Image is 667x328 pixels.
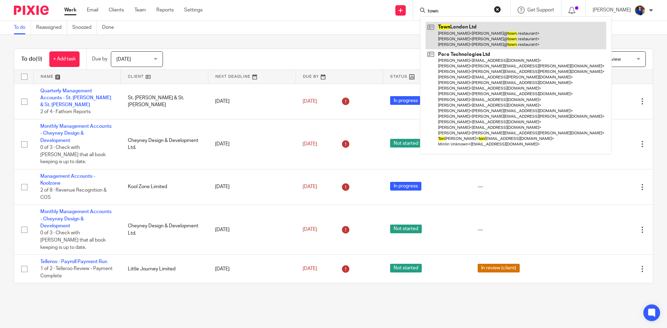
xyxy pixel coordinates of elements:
[208,169,296,205] td: [DATE]
[72,21,97,34] a: Snoozed
[478,183,559,190] div: ---
[40,259,107,264] a: Telleroo - Payroll Payment Run
[303,267,317,271] span: [DATE]
[40,267,113,279] span: 1 of 2 · Telleroo Review - Payment Complete
[49,51,80,67] a: + Add task
[527,8,554,12] span: Get Support
[40,89,111,108] a: Quarterly Management Accounts - St. [PERSON_NAME] & St. [PERSON_NAME]
[478,226,559,233] div: ---
[427,8,489,15] input: Search
[390,96,421,105] span: In progress
[303,227,317,232] span: [DATE]
[116,57,131,62] span: [DATE]
[40,110,91,115] span: 2 of 4 · Fathom Reports
[40,124,112,143] a: Monthly Management Accounts - Cheyney Design & Development
[303,142,317,146] span: [DATE]
[121,169,208,205] td: Kool Zone Limited
[40,188,107,200] span: 2 of 8 · Revenue Recognition & COS
[40,209,112,228] a: Monthly Management Accounts - Cheyney Design & Development
[109,7,124,14] a: Clients
[184,7,203,14] a: Settings
[208,205,296,255] td: [DATE]
[102,21,119,34] a: Done
[36,21,67,34] a: Reassigned
[390,139,422,148] span: Not started
[14,21,31,34] a: To do
[208,255,296,283] td: [DATE]
[303,99,317,104] span: [DATE]
[14,6,49,15] img: Pixie
[390,182,421,191] span: In progress
[208,84,296,119] td: [DATE]
[634,5,645,16] img: Nicole.jpeg
[134,7,146,14] a: Team
[21,56,42,63] h1: To do
[121,119,208,169] td: Cheyney Design & Development Ltd.
[303,184,317,189] span: [DATE]
[40,231,106,250] span: 0 of 3 · Check with [PERSON_NAME] that all book keeping is up to date.
[36,56,42,62] span: (9)
[121,255,208,283] td: Little Journey Limited
[121,205,208,255] td: Cheyney Design & Development Ltd.
[64,7,76,14] a: Work
[156,7,174,14] a: Reports
[87,7,98,14] a: Email
[494,6,501,13] button: Clear
[390,225,422,233] span: Not started
[40,145,106,164] span: 0 of 3 · Check with [PERSON_NAME] that all book keeping is up to date.
[40,174,95,186] a: Management Accounts - Koolzone
[92,56,107,62] p: Due by
[121,84,208,119] td: St. [PERSON_NAME] & St. [PERSON_NAME]
[208,119,296,169] td: [DATE]
[478,264,520,272] span: In review (client)
[593,7,631,14] p: [PERSON_NAME]
[390,264,422,272] span: Not started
